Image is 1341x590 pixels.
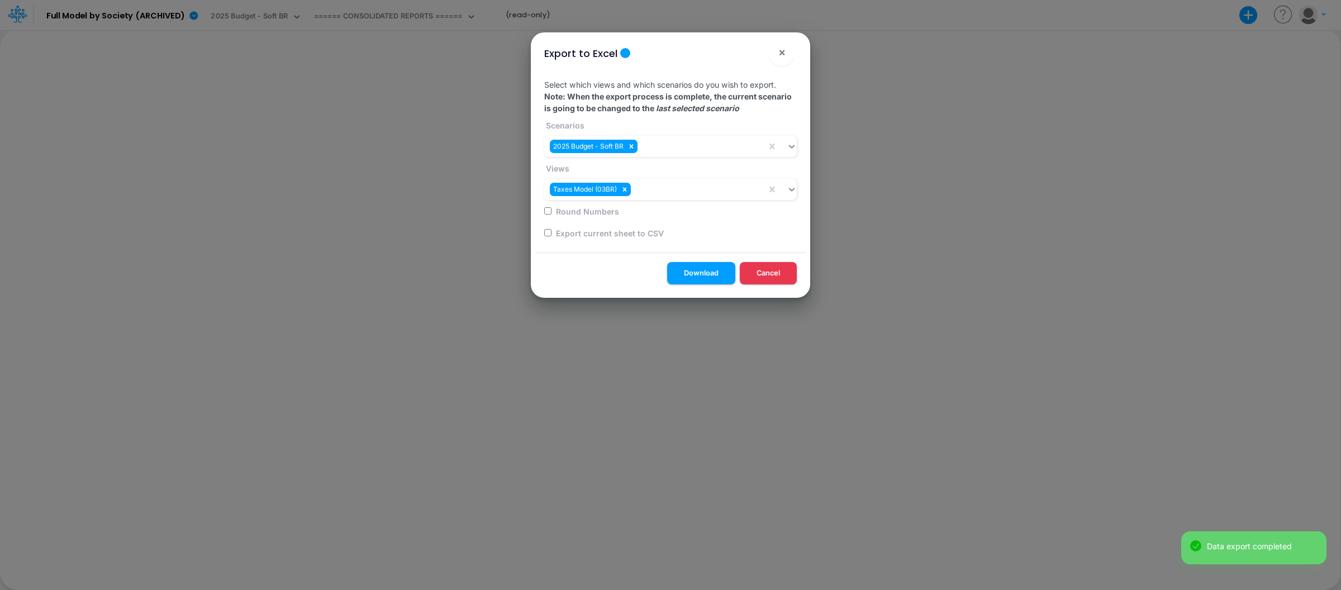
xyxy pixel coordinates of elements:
label: Round Numbers [554,206,619,217]
div: Tooltip anchor [620,48,630,58]
div: Export to Excel [544,46,617,61]
div: Select which views and which scenarios do you wish to export. [535,70,806,253]
em: last selected scenario [656,103,739,113]
div: Taxes Model (03BR) [550,183,619,196]
span: × [778,45,786,59]
div: 2025 Budget - Soft BR [550,140,625,153]
strong: Note: When the export process is complete, the current scenario is going to be changed to the [544,92,792,113]
label: Views [544,163,569,174]
label: Scenarios [544,120,584,131]
button: Download [667,262,735,284]
div: Data export completed [1207,540,1318,552]
button: Close [768,39,795,66]
button: Cancel [740,262,797,284]
label: Export current sheet to CSV [554,227,664,239]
